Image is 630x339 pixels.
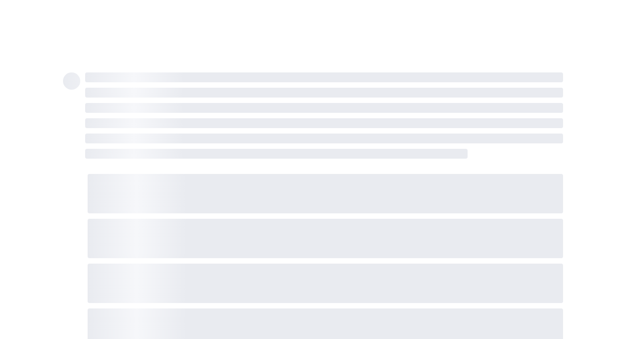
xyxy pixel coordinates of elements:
span: ‌ [85,134,563,143]
span: ‌ [88,264,563,303]
span: ‌ [88,219,563,258]
span: ‌ [88,174,563,213]
span: ‌ [85,118,563,128]
span: ‌ [63,72,80,90]
span: ‌ [85,72,563,82]
span: ‌ [85,88,563,98]
span: ‌ [85,149,468,159]
span: ‌ [85,103,563,113]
